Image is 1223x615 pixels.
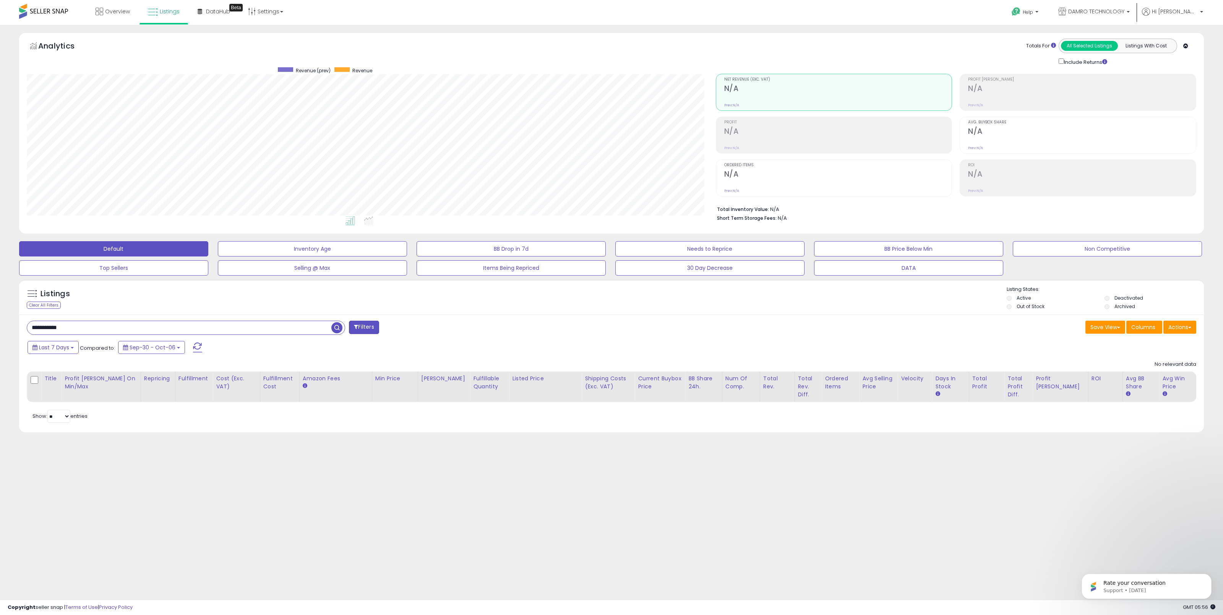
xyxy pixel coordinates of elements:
small: Prev: N/A [968,146,983,150]
small: Avg BB Share. [1126,391,1131,398]
span: Profit [PERSON_NAME] [968,78,1196,82]
div: Amazon Fees [303,375,369,383]
div: Ordered Items [825,375,856,391]
button: Default [19,241,208,256]
button: Listings With Cost [1118,41,1174,51]
span: Net Revenue (Exc. VAT) [724,78,952,82]
a: Hi [PERSON_NAME] [1142,8,1203,25]
small: Avg Win Price. [1162,391,1167,398]
span: DAMRO TECHNOLOGY [1068,8,1124,15]
span: Ordered Items [724,163,952,167]
h2: N/A [724,84,952,94]
label: Active [1017,295,1031,301]
div: Avg BB Share [1126,375,1156,391]
div: Profit [PERSON_NAME] [1036,375,1085,391]
div: Fulfillment Cost [263,375,296,391]
span: Avg. Buybox Share [968,120,1196,125]
button: 30 Day Decrease [615,260,805,276]
label: Deactivated [1114,295,1143,301]
div: Total Rev. Diff. [798,375,819,399]
span: Profit [724,120,952,125]
small: Prev: N/A [968,103,983,107]
button: Needs to Reprice [615,241,805,256]
div: Listed Price [512,375,578,383]
small: Days In Stock. [935,391,940,398]
th: The percentage added to the cost of goods (COGS) that forms the calculator for Min & Max prices. [62,372,141,402]
div: Total Profit Diff. [1007,375,1029,399]
span: Help [1023,9,1033,15]
small: Amazon Fees. [303,383,307,389]
div: Repricing [144,375,172,383]
button: BB Drop in 7d [417,241,606,256]
button: Inventory Age [218,241,407,256]
h2: N/A [968,84,1196,94]
h2: N/A [968,127,1196,137]
div: Shipping Costs (Exc. VAT) [585,375,631,391]
h5: Listings [41,289,70,299]
span: DataHub [206,8,230,15]
button: Filters [349,321,379,334]
h2: N/A [968,170,1196,180]
button: Save View [1085,321,1125,334]
button: Actions [1163,321,1196,334]
span: Columns [1131,323,1155,331]
span: Last 7 Days [39,344,69,351]
div: ROI [1092,375,1119,383]
span: N/A [778,214,787,222]
span: Hi [PERSON_NAME] [1152,8,1198,15]
div: Fulfillment [178,375,209,383]
span: Sep-30 - Oct-06 [130,344,175,351]
label: Out of Stock [1017,303,1045,310]
div: Num of Comp. [725,375,757,391]
small: Prev: N/A [968,188,983,193]
button: All Selected Listings [1061,41,1118,51]
i: Get Help [1011,7,1021,16]
div: BB Share 24h. [688,375,719,391]
div: Avg Selling Price [862,375,894,391]
div: Avg Win Price [1162,375,1193,391]
div: Clear All Filters [27,302,61,309]
div: [PERSON_NAME] [421,375,467,383]
button: Sep-30 - Oct-06 [118,341,185,354]
button: Items Being Repriced [417,260,606,276]
span: Revenue (prev) [296,67,331,74]
span: Compared to: [80,344,115,352]
button: BB Price Below Min [814,241,1003,256]
div: Tooltip anchor [229,4,243,11]
button: Columns [1126,321,1162,334]
div: Velocity [901,375,929,383]
button: Top Sellers [19,260,208,276]
div: Totals For [1026,42,1056,50]
div: Fulfillable Quantity [473,375,506,391]
h2: N/A [724,127,952,137]
div: Days In Stock [935,375,965,391]
label: Archived [1114,303,1135,310]
div: Cost (Exc. VAT) [216,375,256,391]
div: Min Price [375,375,415,383]
button: Last 7 Days [28,341,79,354]
h2: N/A [724,170,952,180]
b: Total Inventory Value: [717,206,769,213]
small: Prev: N/A [724,188,739,193]
span: Show: entries [32,412,88,420]
div: No relevant data [1155,361,1196,368]
p: Listing States: [1007,286,1204,293]
li: N/A [717,204,1191,213]
span: Revenue [352,67,372,74]
span: Listings [160,8,180,15]
button: Non Competitive [1013,241,1202,256]
small: Prev: N/A [724,103,739,107]
a: Help [1006,1,1046,25]
div: Total Rev. [763,375,792,391]
div: Total Profit [972,375,1001,391]
span: ROI [968,163,1196,167]
div: Include Returns [1053,57,1116,66]
div: Current Buybox Price [638,375,682,391]
div: Title [44,375,58,383]
small: Prev: N/A [724,146,739,150]
span: Overview [105,8,130,15]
